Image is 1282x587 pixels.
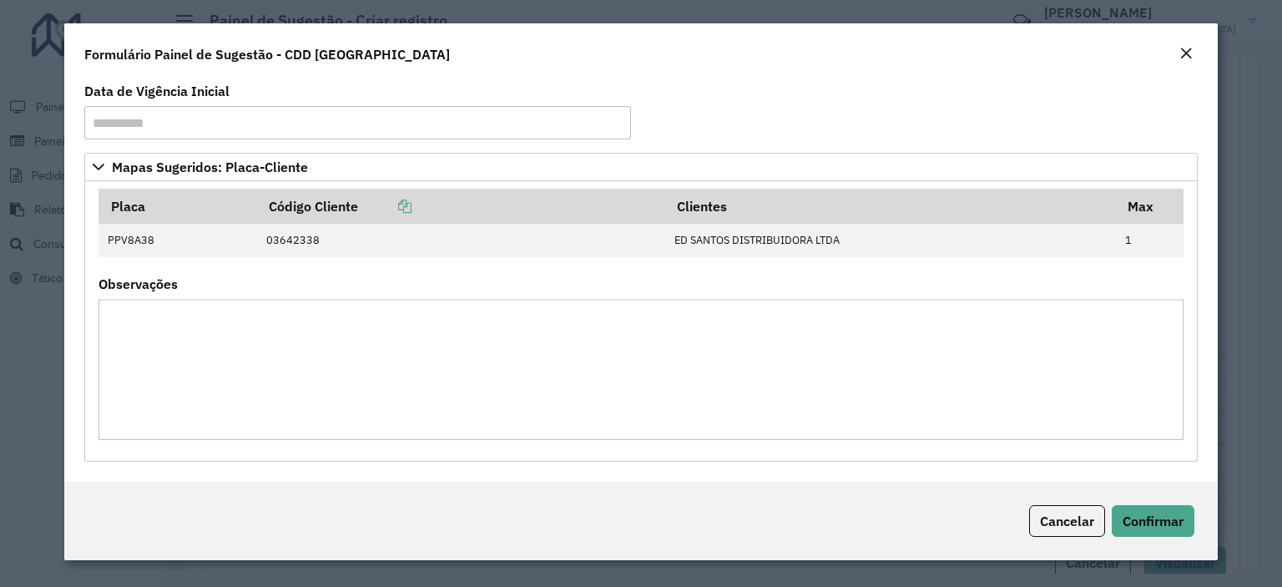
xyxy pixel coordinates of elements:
[1117,189,1184,224] th: Max
[98,189,257,224] th: Placa
[1117,224,1184,257] td: 1
[666,189,1117,224] th: Clientes
[98,274,178,294] label: Observações
[84,153,1198,181] a: Mapas Sugeridos: Placa-Cliente
[112,160,308,174] span: Mapas Sugeridos: Placa-Cliente
[257,224,665,257] td: 03642338
[1179,47,1193,60] em: Fechar
[1029,505,1105,537] button: Cancelar
[1040,513,1094,529] span: Cancelar
[257,189,665,224] th: Código Cliente
[84,81,230,101] label: Data de Vigência Inicial
[358,198,411,215] a: Copiar
[666,224,1117,257] td: ED SANTOS DISTRIBUIDORA LTDA
[1174,43,1198,65] button: Close
[84,44,450,64] h4: Formulário Painel de Sugestão - CDD [GEOGRAPHIC_DATA]
[84,181,1198,462] div: Mapas Sugeridos: Placa-Cliente
[1123,513,1184,529] span: Confirmar
[98,224,257,257] td: PPV8A38
[1112,505,1194,537] button: Confirmar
